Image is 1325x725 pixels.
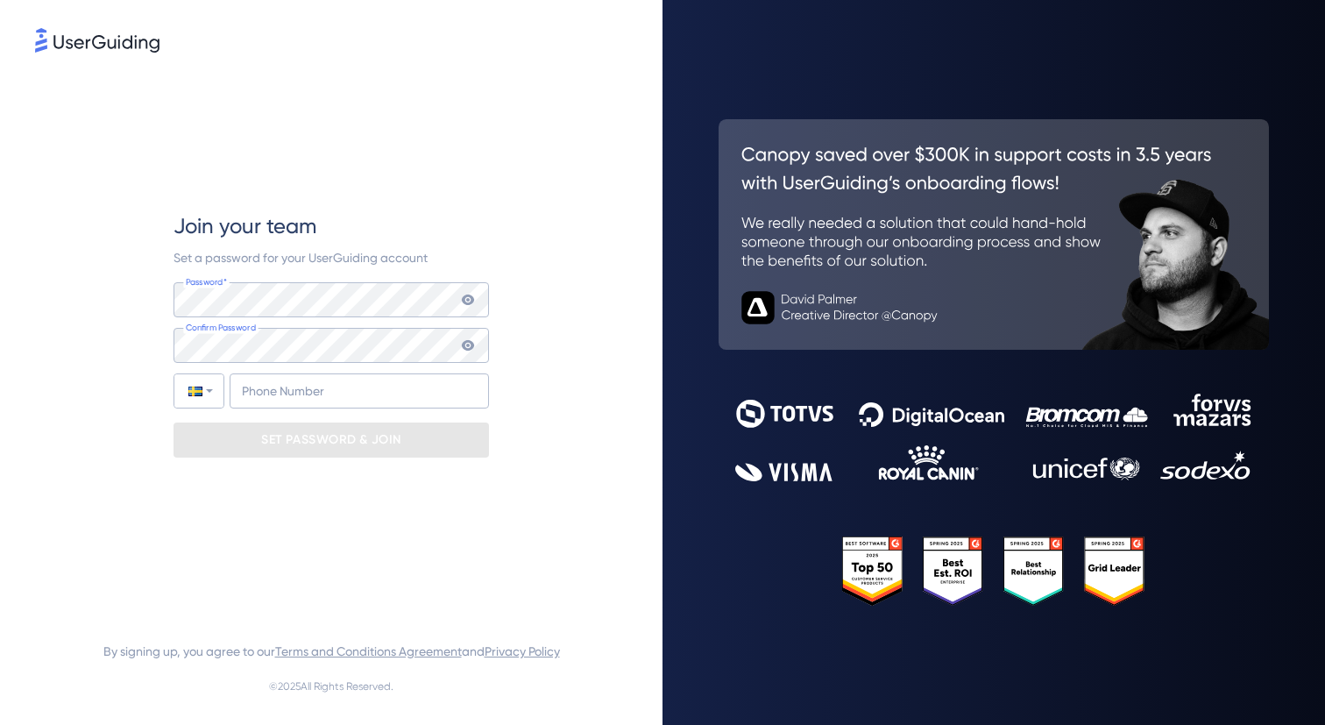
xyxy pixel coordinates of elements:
p: SET PASSWORD & JOIN [261,426,401,454]
span: Join your team [174,212,316,240]
img: 8faab4ba6bc7696a72372aa768b0286c.svg [35,28,159,53]
span: By signing up, you agree to our and [103,641,560,662]
div: Sweden: + 46 [174,374,223,408]
span: © 2025 All Rights Reserved. [269,676,393,697]
img: 26c0aa7c25a843aed4baddd2b5e0fa68.svg [719,119,1269,350]
a: Privacy Policy [485,644,560,658]
img: 25303e33045975176eb484905ab012ff.svg [842,537,1144,606]
span: Set a password for your UserGuiding account [174,251,428,265]
a: Terms and Conditions Agreement [275,644,462,658]
input: Phone Number [230,373,489,409]
img: 9302ce2ac39453076f5bc0f2f2ca889b.svg [735,394,1252,482]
